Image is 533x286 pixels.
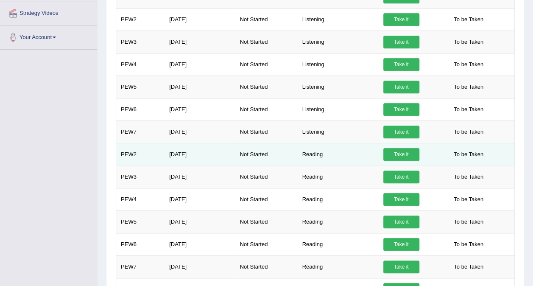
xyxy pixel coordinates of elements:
td: PEW4 [116,188,165,210]
td: Not Started [235,143,298,165]
span: To be Taken [449,238,488,251]
td: Reading [298,210,379,233]
td: Reading [298,233,379,255]
td: PEW7 [116,255,165,278]
td: Not Started [235,255,298,278]
td: PEW3 [116,31,165,53]
td: Reading [298,188,379,210]
td: PEW3 [116,165,165,188]
a: Your Account [0,25,97,47]
td: Not Started [235,31,298,53]
span: To be Taken [449,13,488,26]
td: Reading [298,143,379,165]
td: Not Started [235,233,298,255]
td: PEW7 [116,121,165,143]
td: Not Started [235,8,298,31]
a: Take it [383,36,419,48]
span: To be Taken [449,126,488,138]
td: [DATE] [165,255,235,278]
span: To be Taken [449,58,488,71]
td: Listening [298,53,379,76]
span: To be Taken [449,193,488,206]
td: PEW2 [116,8,165,31]
td: [DATE] [165,31,235,53]
td: Not Started [235,188,298,210]
td: Not Started [235,53,298,76]
span: To be Taken [449,261,488,273]
a: Take it [383,103,419,116]
td: Not Started [235,165,298,188]
td: Listening [298,8,379,31]
td: Not Started [235,210,298,233]
td: Not Started [235,76,298,98]
a: Take it [383,148,419,161]
td: PEW5 [116,210,165,233]
td: PEW4 [116,53,165,76]
td: Listening [298,31,379,53]
td: [DATE] [165,188,235,210]
a: Take it [383,81,419,93]
a: Take it [383,216,419,228]
td: PEW6 [116,98,165,121]
td: [DATE] [165,210,235,233]
td: PEW5 [116,76,165,98]
span: To be Taken [449,171,488,183]
td: Listening [298,98,379,121]
td: [DATE] [165,165,235,188]
span: To be Taken [449,81,488,93]
a: Take it [383,238,419,251]
td: [DATE] [165,143,235,165]
td: PEW2 [116,143,165,165]
a: Take it [383,126,419,138]
td: [DATE] [165,76,235,98]
td: PEW6 [116,233,165,255]
a: Take it [383,58,419,71]
span: To be Taken [449,36,488,48]
td: [DATE] [165,233,235,255]
td: Reading [298,255,379,278]
a: Take it [383,261,419,273]
td: [DATE] [165,98,235,121]
td: [DATE] [165,53,235,76]
a: Strategy Videos [0,1,97,22]
td: Not Started [235,121,298,143]
td: Not Started [235,98,298,121]
td: Listening [298,76,379,98]
a: Take it [383,171,419,183]
span: To be Taken [449,216,488,228]
td: [DATE] [165,8,235,31]
a: Take it [383,13,419,26]
td: [DATE] [165,121,235,143]
a: Take it [383,193,419,206]
td: Listening [298,121,379,143]
td: Reading [298,165,379,188]
span: To be Taken [449,103,488,116]
span: To be Taken [449,148,488,161]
